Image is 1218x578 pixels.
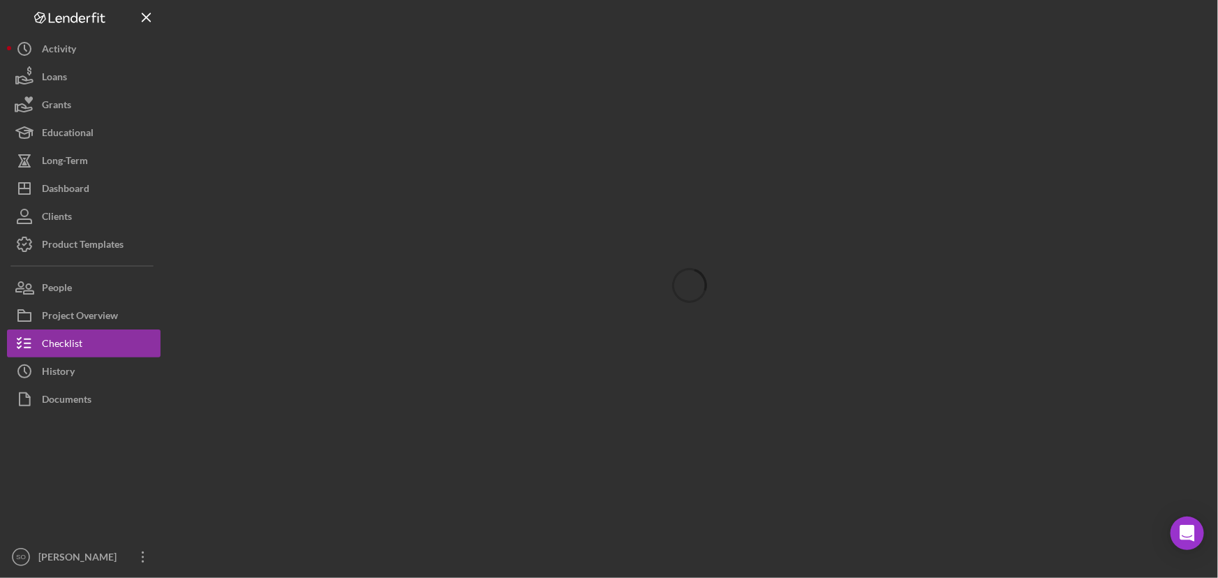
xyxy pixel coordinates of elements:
button: Project Overview [7,302,161,329]
div: Dashboard [42,175,89,206]
div: Activity [42,35,76,66]
div: Product Templates [42,230,124,262]
div: Educational [42,119,94,150]
button: Product Templates [7,230,161,258]
button: Educational [7,119,161,147]
div: Long-Term [42,147,88,178]
div: [PERSON_NAME] [35,543,126,575]
button: Long-Term [7,147,161,175]
button: SO[PERSON_NAME] [7,543,161,571]
button: Grants [7,91,161,119]
div: Open Intercom Messenger [1171,517,1204,550]
div: Clients [42,202,72,234]
div: Loans [42,63,67,94]
button: Documents [7,385,161,413]
div: People [42,274,72,305]
button: Checklist [7,329,161,357]
text: SO [16,554,26,561]
div: History [42,357,75,389]
div: Documents [42,385,91,417]
button: Clients [7,202,161,230]
button: History [7,357,161,385]
button: Loans [7,63,161,91]
div: Checklist [42,329,82,361]
div: Grants [42,91,71,122]
button: Activity [7,35,161,63]
button: People [7,274,161,302]
div: Project Overview [42,302,118,333]
button: Dashboard [7,175,161,202]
